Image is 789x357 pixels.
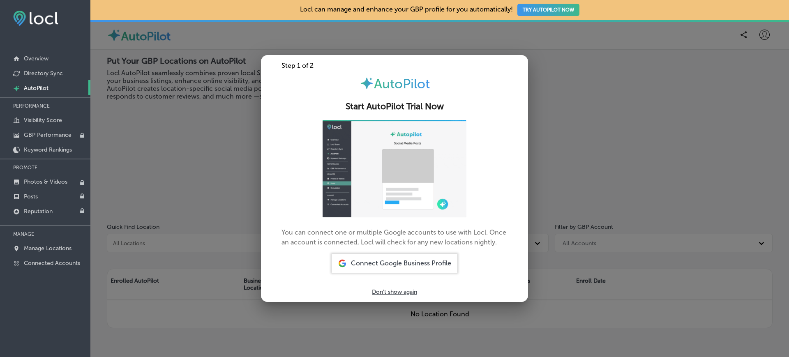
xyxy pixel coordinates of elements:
[24,260,80,267] p: Connected Accounts
[24,193,38,200] p: Posts
[24,131,72,138] p: GBP Performance
[24,117,62,124] p: Visibility Score
[13,11,58,26] img: fda3e92497d09a02dc62c9cd864e3231.png
[374,76,430,92] span: AutoPilot
[360,76,374,90] img: autopilot-icon
[261,62,528,69] div: Step 1 of 2
[24,245,72,252] p: Manage Locations
[24,146,72,153] p: Keyword Rankings
[323,120,466,217] img: ap-gif
[24,85,48,92] p: AutoPilot
[24,208,53,215] p: Reputation
[271,101,518,112] h2: Start AutoPilot Trial Now
[24,178,67,185] p: Photos & Videos
[24,55,48,62] p: Overview
[517,4,579,16] button: TRY AUTOPILOT NOW
[281,120,508,247] p: You can connect one or multiple Google accounts to use with Locl. Once an account is connected, L...
[372,288,417,295] p: Don't show again
[351,259,451,267] span: Connect Google Business Profile
[24,70,63,77] p: Directory Sync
